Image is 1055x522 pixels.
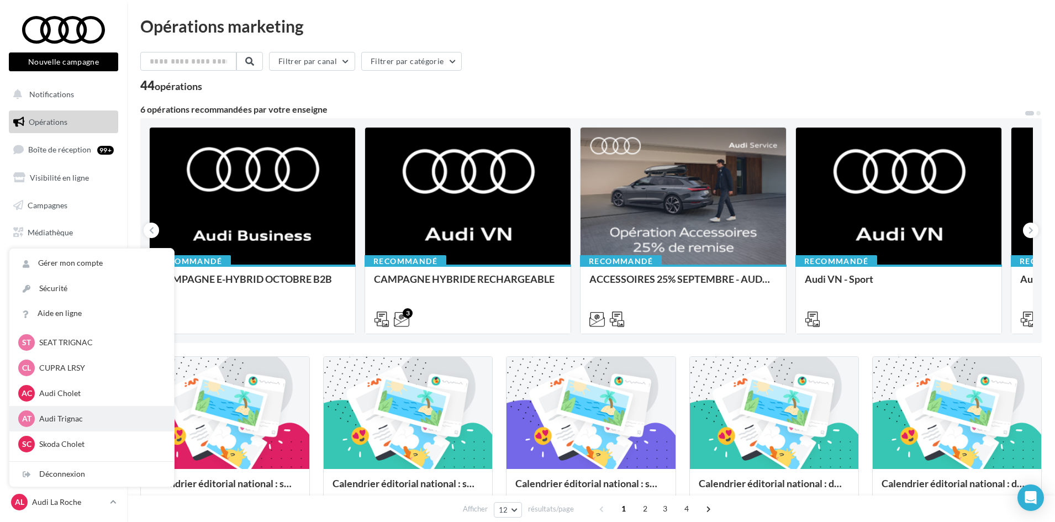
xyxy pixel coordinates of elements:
[7,138,120,161] a: Boîte de réception99+
[361,52,462,71] button: Filtrer par catégorie
[499,505,508,514] span: 12
[403,308,413,318] div: 3
[30,173,89,182] span: Visibilité en ligne
[140,105,1024,114] div: 6 opérations recommandées par votre enseigne
[15,497,24,508] span: AL
[494,502,522,518] button: 12
[7,221,120,244] a: Médiathèque
[140,18,1042,34] div: Opérations marketing
[7,166,120,189] a: Visibilité en ligne
[515,478,666,500] div: Calendrier éditorial national : semaine du 08.09 au 14.09
[333,478,483,500] div: Calendrier éditorial national : semaine du 15.09 au 21.09
[9,251,174,276] a: Gérer mon compte
[269,52,355,71] button: Filtrer par canal
[39,337,161,348] p: SEAT TRIGNAC
[39,362,161,373] p: CUPRA LRSY
[22,337,31,348] span: ST
[7,83,116,106] button: Notifications
[22,362,31,373] span: CL
[28,145,91,154] span: Boîte de réception
[7,249,120,281] a: PLV et print personnalisable
[374,273,562,296] div: CAMPAGNE HYBRIDE RECHARGEABLE
[795,255,877,267] div: Recommandé
[29,89,74,99] span: Notifications
[7,110,120,134] a: Opérations
[97,146,114,155] div: 99+
[28,228,73,237] span: Médiathèque
[615,500,632,518] span: 1
[149,255,231,267] div: Recommandé
[589,273,777,296] div: ACCESSOIRES 25% SEPTEMBRE - AUDI SERVICE
[365,255,446,267] div: Recommandé
[9,492,118,513] a: AL Audi La Roche
[29,117,67,126] span: Opérations
[39,413,161,424] p: Audi Trignac
[140,80,202,92] div: 44
[9,52,118,71] button: Nouvelle campagne
[9,462,174,487] div: Déconnexion
[155,81,202,91] div: opérations
[528,504,574,514] span: résultats/page
[22,413,31,424] span: AT
[22,388,32,399] span: AC
[805,273,993,296] div: Audi VN - Sport
[9,276,174,301] a: Sécurité
[22,439,31,450] span: SC
[7,194,120,217] a: Campagnes
[699,478,850,500] div: Calendrier éditorial national : du 02.09 au 15.09
[32,497,106,508] p: Audi La Roche
[159,273,346,296] div: CAMPAGNE E-HYBRID OCTOBRE B2B
[28,200,67,209] span: Campagnes
[463,504,488,514] span: Afficher
[9,301,174,326] a: Aide en ligne
[150,478,300,500] div: Calendrier éditorial national : semaine du 22.09 au 28.09
[678,500,695,518] span: 4
[580,255,662,267] div: Recommandé
[1017,484,1044,511] div: Open Intercom Messenger
[882,478,1032,500] div: Calendrier éditorial national : du 02.09 au 09.09
[39,439,161,450] p: Skoda Cholet
[39,388,161,399] p: Audi Cholet
[656,500,674,518] span: 3
[636,500,654,518] span: 2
